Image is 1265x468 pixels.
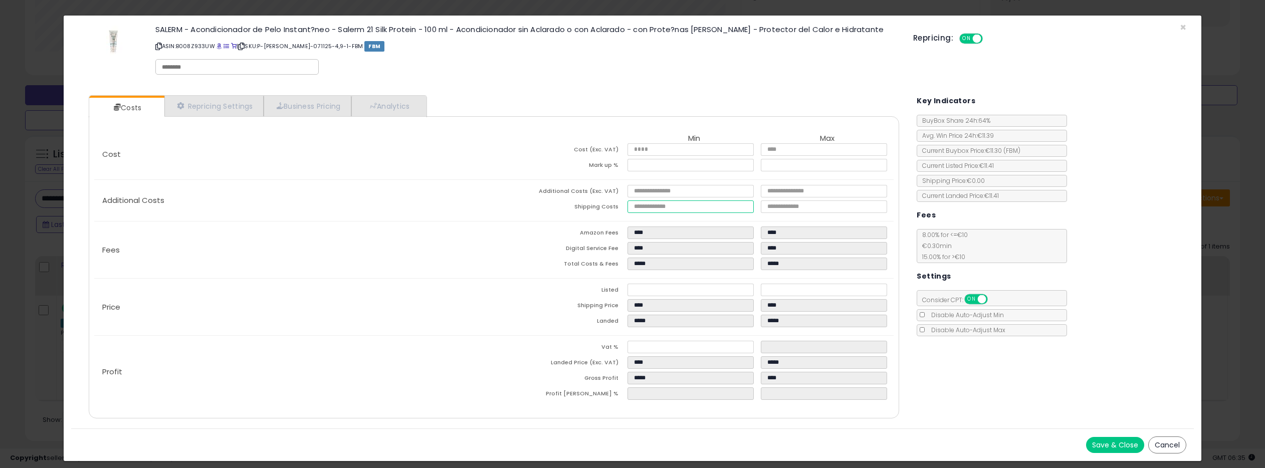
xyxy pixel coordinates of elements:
[913,34,953,42] h5: Repricing:
[494,299,627,315] td: Shipping Price
[494,387,627,403] td: Profit [PERSON_NAME] %
[364,41,384,52] span: FBM
[986,295,1002,304] span: OFF
[917,296,1001,304] span: Consider CPT:
[94,303,494,311] p: Price
[761,134,894,143] th: Max
[494,242,627,258] td: Digital Service Fee
[94,196,494,204] p: Additional Costs
[917,230,968,261] span: 8.00 % for <= €10
[917,176,985,185] span: Shipping Price: €0.00
[981,35,997,43] span: OFF
[1148,436,1186,453] button: Cancel
[155,26,898,33] h3: SALERM - Acondicionador de Pelo Instant?neo - Salerm 21 Silk Protein - 100 ml - Acondicionador si...
[917,131,994,140] span: Avg. Win Price 24h: €11.39
[926,326,1005,334] span: Disable Auto-Adjust Max
[627,134,761,143] th: Min
[494,315,627,330] td: Landed
[985,146,1020,155] span: €11.30
[494,372,627,387] td: Gross Profit
[98,26,128,56] img: 21d+hlFx9hL._SL60_.jpg
[494,185,627,200] td: Additional Costs (Exc. VAT)
[966,295,978,304] span: ON
[155,38,898,54] p: ASIN: B008Z933UW | SKU: P-[PERSON_NAME]-071125-4,9-1-FBM
[917,95,975,107] h5: Key Indicators
[917,242,952,250] span: €0.30 min
[264,96,351,116] a: Business Pricing
[217,42,222,50] a: BuyBox page
[89,98,163,118] a: Costs
[960,35,973,43] span: ON
[494,258,627,273] td: Total Costs & Fees
[1180,20,1186,35] span: ×
[1086,437,1144,453] button: Save & Close
[1003,146,1020,155] span: ( FBM )
[351,96,426,116] a: Analytics
[917,270,951,283] h5: Settings
[94,368,494,376] p: Profit
[917,253,965,261] span: 15.00 % for > €10
[917,146,1020,155] span: Current Buybox Price:
[917,116,990,125] span: BuyBox Share 24h: 64%
[926,311,1004,319] span: Disable Auto-Adjust Min
[494,143,627,159] td: Cost (Exc. VAT)
[494,200,627,216] td: Shipping Costs
[224,42,229,50] a: All offer listings
[494,356,627,372] td: Landed Price (Exc. VAT)
[494,341,627,356] td: Vat %
[494,159,627,174] td: Mark up %
[94,150,494,158] p: Cost
[164,96,264,116] a: Repricing Settings
[231,42,237,50] a: Your listing only
[917,191,999,200] span: Current Landed Price: €11.41
[917,209,936,221] h5: Fees
[94,246,494,254] p: Fees
[494,284,627,299] td: Listed
[494,226,627,242] td: Amazon Fees
[917,161,994,170] span: Current Listed Price: €11.41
